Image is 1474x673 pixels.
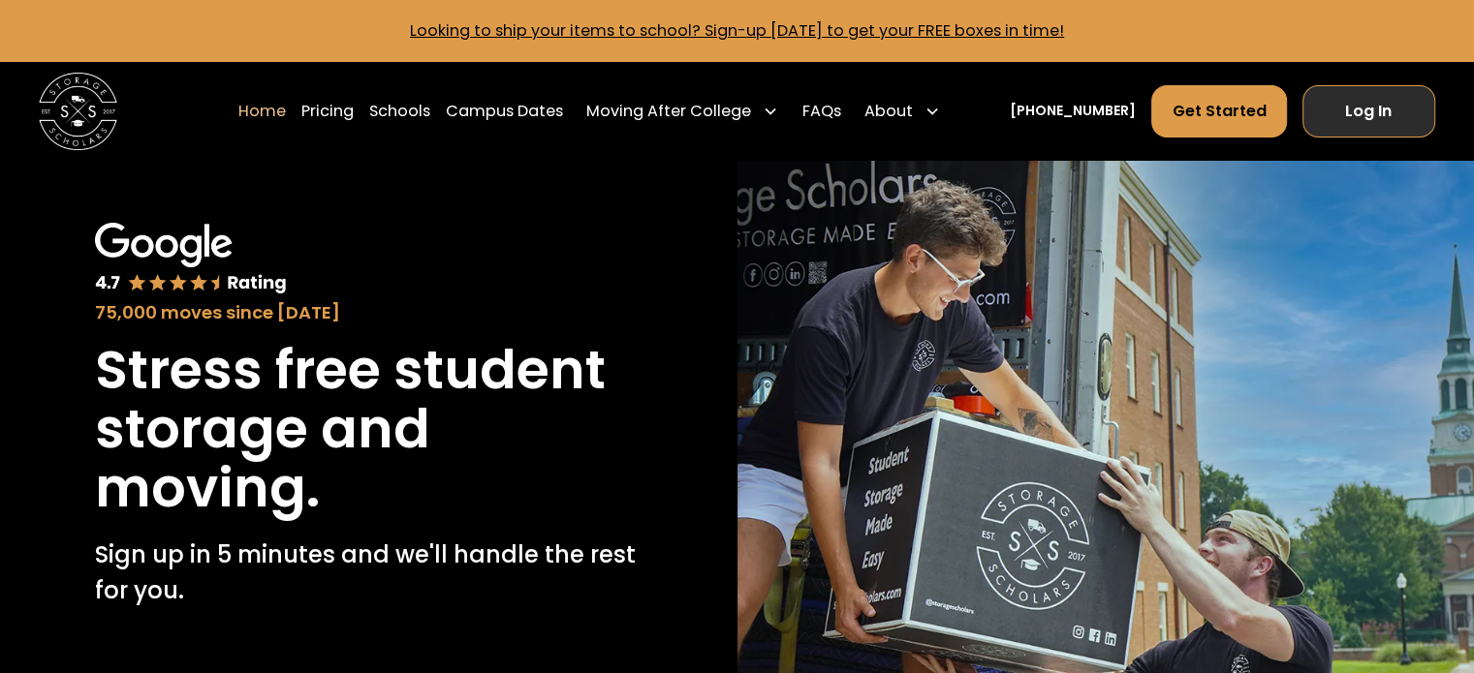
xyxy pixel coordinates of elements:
div: Moving After College [579,84,786,138]
a: Log In [1302,85,1435,138]
a: FAQs [801,84,840,138]
a: [PHONE_NUMBER] [1010,101,1136,121]
div: About [864,100,913,123]
a: Get Started [1151,85,1286,138]
div: 75,000 moves since [DATE] [95,299,642,325]
div: Moving After College [586,100,751,123]
a: Home [238,84,286,138]
a: Looking to ship your items to school? Sign-up [DATE] to get your FREE boxes in time! [410,19,1064,42]
a: Schools [369,84,430,138]
a: Campus Dates [446,84,563,138]
h1: Stress free student storage and moving. [95,341,642,518]
a: Pricing [301,84,354,138]
p: Sign up in 5 minutes and we'll handle the rest for you. [95,537,642,608]
img: Google 4.7 star rating [95,223,286,296]
img: Storage Scholars main logo [39,73,117,151]
a: home [39,73,117,151]
div: About [857,84,948,138]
